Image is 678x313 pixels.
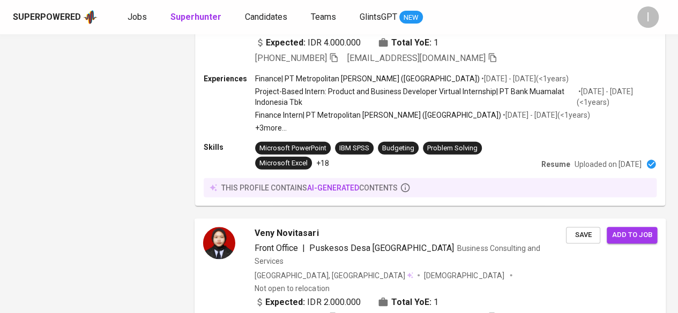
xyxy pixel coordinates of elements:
div: IDR 4.000.000 [255,36,361,49]
span: AI-generated [307,184,359,192]
img: app logo [83,9,98,25]
span: GlintsGPT [360,12,397,22]
div: I [637,6,659,28]
p: • [DATE] - [DATE] ( <1 years ) [577,86,657,108]
span: Add to job [612,230,652,242]
p: • [DATE] - [DATE] ( <1 years ) [480,73,569,84]
b: Expected: [266,36,306,49]
button: Add to job [607,227,657,244]
a: Teams [311,11,338,24]
a: Superhunter [170,11,223,24]
button: Save [566,227,600,244]
a: Candidates [245,11,289,24]
a: GlintsGPT NEW [360,11,423,24]
span: Teams [311,12,336,22]
p: this profile contains contents [221,182,398,193]
p: Finance | PT Metropolitan [PERSON_NAME] ([GEOGRAPHIC_DATA]) [255,73,480,84]
span: Candidates [245,12,287,22]
div: [GEOGRAPHIC_DATA], [GEOGRAPHIC_DATA] [255,270,413,281]
p: Not open to relocation [255,283,329,294]
div: Microsoft PowerPoint [259,143,326,154]
p: Uploaded on [DATE] [575,159,642,170]
b: Expected: [265,296,305,309]
span: 1 [434,36,438,49]
b: Total YoE: [391,36,431,49]
span: Business Consulting and Services [255,245,540,266]
span: [PHONE_NUMBER] [255,53,327,63]
b: Total YoE: [391,296,431,309]
span: [EMAIL_ADDRESS][DOMAIN_NAME] [347,53,486,63]
span: Save [571,230,595,242]
a: Jobs [128,11,149,24]
p: • [DATE] - [DATE] ( <1 years ) [501,110,590,120]
p: Skills [204,142,255,152]
p: Experiences [204,73,255,84]
span: | [302,242,305,255]
span: 1 [434,296,438,309]
span: Front Office [255,243,298,254]
span: Jobs [128,12,147,22]
a: Superpoweredapp logo [13,9,98,25]
p: Project-Based Intern: Product and Business Developer Virtual Internship | PT Bank Muamalat Indone... [255,86,577,108]
span: NEW [399,12,423,23]
div: Budgeting [382,143,414,154]
span: [DEMOGRAPHIC_DATA] [424,270,505,281]
div: Superpowered [13,11,81,24]
span: Puskesos Desa [GEOGRAPHIC_DATA] [309,243,454,254]
p: Finance Intern | PT Metropolitan [PERSON_NAME] ([GEOGRAPHIC_DATA]) [255,110,501,120]
p: +18 [316,158,329,169]
div: Problem Solving [427,143,478,154]
div: IBM SPSS [339,143,369,154]
img: da03ab2d17d30aaa40b50a3fa0d6a6dd.jpg [203,227,235,259]
b: Superhunter [170,12,221,22]
span: Veny Novitasari [255,227,318,240]
p: Resume [541,159,570,170]
div: IDR 2.000.000 [255,296,361,309]
p: +3 more ... [255,123,657,133]
div: Microsoft Excel [259,158,308,169]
